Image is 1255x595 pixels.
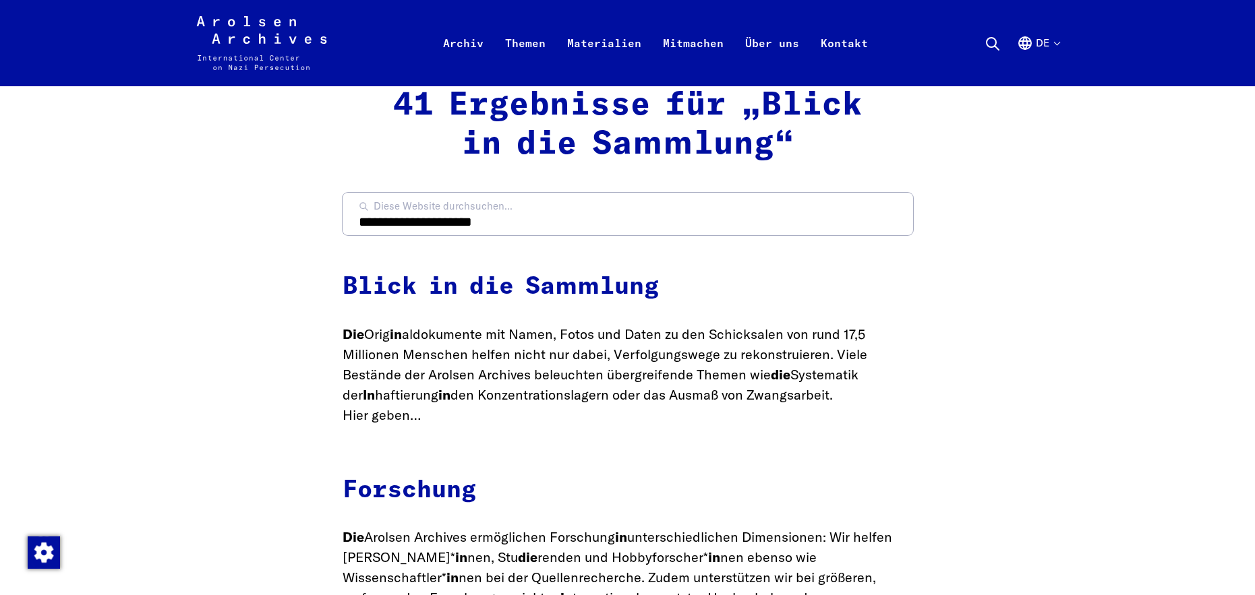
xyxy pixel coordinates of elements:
div: Zustimmung ändern [27,536,59,568]
a: Kontakt [810,32,879,86]
strong: in [455,549,467,565]
a: Archiv [432,32,494,86]
p: Orig aldokumente mit Namen, Fotos und Daten zu den Schicksalen von rund 17,5 Millionen Menschen h... [343,324,913,425]
strong: in [390,325,402,342]
strong: in [615,528,627,545]
a: Blick in die Sammlung [343,275,659,299]
a: Forschung [343,478,476,503]
a: Materialien [556,32,652,86]
strong: in [438,386,450,403]
strong: die [771,366,790,383]
a: Mitmachen [652,32,734,86]
a: Themen [494,32,556,86]
h2: 41 Ergebnisse für „Blick in die Sammlung“ [343,86,913,164]
nav: Primär [432,16,879,70]
strong: in [446,569,459,586]
a: Über uns [734,32,810,86]
strong: In [363,386,375,403]
strong: Die [343,325,364,342]
strong: in [708,549,720,565]
strong: die [518,549,537,565]
strong: Die [343,528,364,545]
img: Zustimmung ändern [28,536,60,569]
button: Deutsch, Sprachauswahl [1017,35,1059,84]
